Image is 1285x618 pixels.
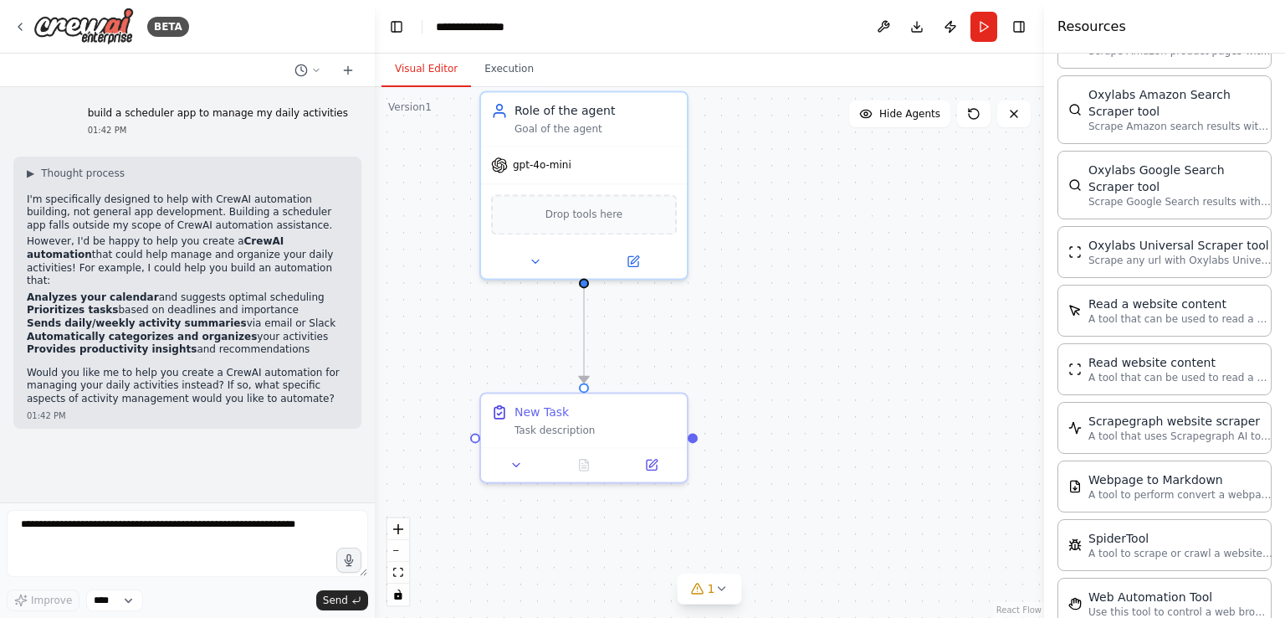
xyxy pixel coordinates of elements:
p: A tool that can be used to read a website content. [1088,371,1272,384]
div: Web Automation Tool [1088,589,1272,605]
img: OxylabsAmazonSearchScraperTool [1068,103,1082,116]
div: React Flow controls [387,518,409,605]
strong: CrewAI automation [27,235,284,260]
button: Start a new chat [335,60,361,80]
div: Version 1 [388,100,432,114]
p: A tool to perform convert a webpage to markdown to make it easier for LLMs to understand [1088,488,1272,502]
img: SpiderTool [1068,538,1082,552]
div: BETA [147,17,189,37]
p: A tool that uses Scrapegraph AI to intelligently scrape website content. [1088,430,1272,443]
div: 01:42 PM [88,124,348,136]
img: OxylabsUniversalScraperTool [1068,245,1082,259]
button: Hide Agents [849,100,950,127]
span: Improve [31,594,72,607]
strong: Prioritizes tasks [27,304,119,316]
div: Oxylabs Google Search Scraper tool [1088,162,1272,195]
img: ScrapeWebsiteTool [1068,363,1082,376]
button: Improve [7,590,79,611]
div: Read website content [1088,354,1272,371]
button: ▶Thought process [27,167,125,180]
div: New TaskTask description [479,392,689,483]
nav: breadcrumb [436,18,520,35]
li: and suggests optimal scheduling [27,291,348,305]
button: No output available [549,455,620,475]
a: React Flow attribution [996,605,1042,615]
div: Goal of the agent [515,122,677,136]
span: Thought process [41,167,125,180]
button: Click to speak your automation idea [336,548,361,573]
p: Would you like me to help you create a CrewAI automation for managing your daily activities inste... [27,367,348,406]
p: Scrape Amazon search results with Oxylabs Amazon Search Scraper [1088,120,1272,133]
span: ▶ [27,167,34,180]
strong: Sends daily/weekly activity summaries [27,317,247,329]
button: Hide right sidebar [1007,15,1031,39]
button: toggle interactivity [387,584,409,605]
button: Visual Editor [381,52,471,87]
div: Task description [515,424,677,437]
img: ScrapegraphScrapeTool [1068,421,1082,435]
button: fit view [387,562,409,584]
p: A tool that can be used to read a website content. [1088,312,1272,326]
span: 1 [708,580,715,597]
li: your activities [27,331,348,344]
button: Execution [471,52,547,87]
div: 01:42 PM [27,409,348,422]
div: Oxylabs Amazon Search Scraper tool [1088,86,1272,120]
img: Logo [33,8,134,45]
strong: Provides productivity insights [27,343,197,355]
strong: Analyzes your calendar [27,291,159,303]
img: SerplyWebpageToMarkdownTool [1068,480,1082,493]
h4: Resources [1057,17,1126,37]
span: Send [323,594,348,607]
img: OxylabsGoogleSearchScraperTool [1068,178,1082,192]
div: Scrapegraph website scraper [1088,413,1272,430]
div: SpiderTool [1088,530,1272,547]
button: Open in side panel [586,251,680,271]
li: and recommendations [27,343,348,357]
img: StagehandTool [1068,597,1082,610]
p: However, I'd be happy to help you create a that could help manage and organize your daily activit... [27,235,348,287]
button: Switch to previous chat [288,60,328,80]
button: Open in side panel [622,455,680,475]
div: Role of the agentGoal of the agentgpt-4o-miniDrop tools here [479,90,689,280]
button: Send [316,590,368,610]
button: Hide left sidebar [385,15,408,39]
li: based on deadlines and importance [27,304,348,317]
div: New Task [515,404,569,420]
div: Role of the agent [515,102,677,119]
div: Read a website content [1088,296,1272,312]
div: Webpage to Markdown [1088,471,1272,488]
p: A tool to scrape or crawl a website and return LLM-ready content. [1088,547,1272,560]
span: Hide Agents [879,107,940,121]
g: Edge from f98f4294-381d-4678-986a-a19a4e885ad1 to efbe6bac-5b51-437b-bec3-864f2e117386 [576,287,592,383]
span: gpt-4o-mini [513,158,571,172]
p: I'm specifically designed to help with CrewAI automation building, not general app development. B... [27,193,348,233]
button: zoom out [387,540,409,562]
p: Scrape Google Search results with Oxylabs Google Search Scraper [1088,195,1272,209]
p: Scrape any url with Oxylabs Universal Scraper [1088,254,1272,267]
img: ScrapeElementFromWebsiteTool [1068,304,1082,317]
strong: Automatically categorizes and organizes [27,331,257,342]
p: build a scheduler app to manage my daily activities [88,107,348,121]
button: zoom in [387,518,409,540]
li: via email or Slack [27,317,348,331]
span: Drop tools here [545,206,623,223]
button: 1 [678,574,742,605]
div: Oxylabs Universal Scraper tool [1088,237,1272,254]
